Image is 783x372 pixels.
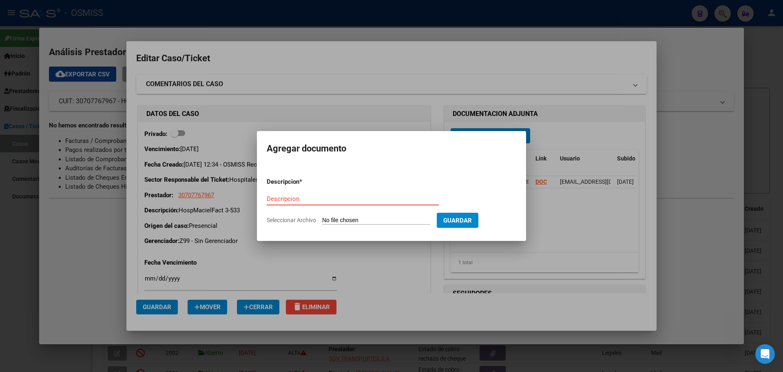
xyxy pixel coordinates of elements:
[267,141,516,156] h2: Agregar documento
[443,217,472,224] span: Guardar
[437,213,478,228] button: Guardar
[267,177,342,187] p: Descripcion
[267,217,316,223] span: Seleccionar Archivo
[755,344,775,364] div: Open Intercom Messenger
